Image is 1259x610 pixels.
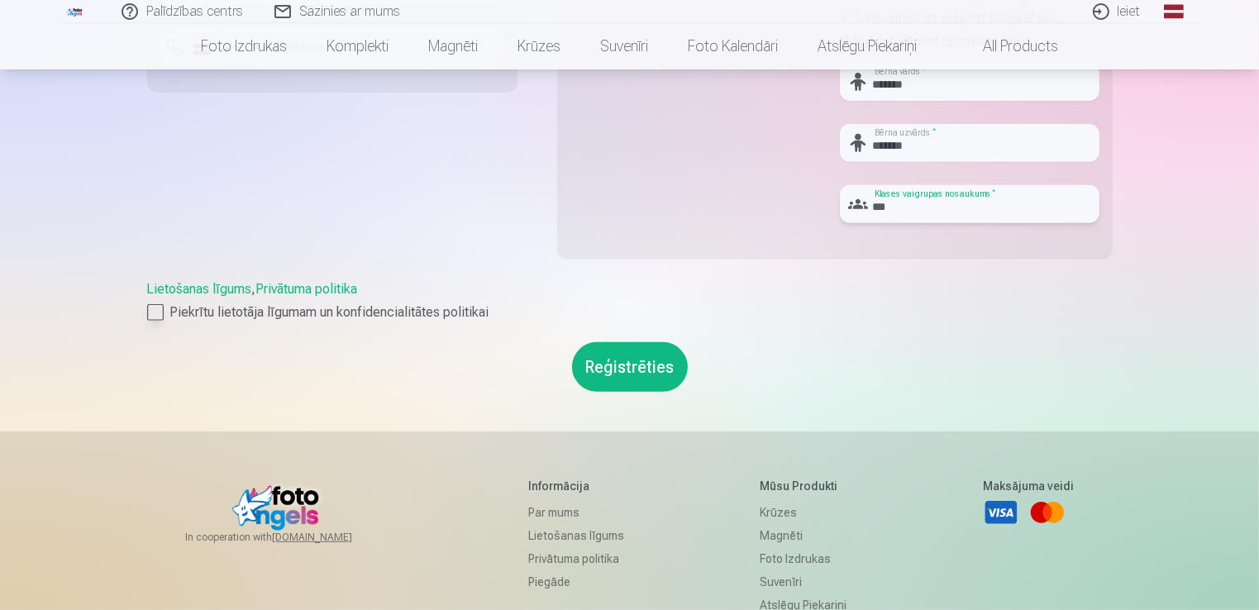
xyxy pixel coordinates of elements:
[760,501,846,524] a: Krūzes
[760,570,846,593] a: Suvenīri
[572,342,688,392] button: Reģistrēties
[147,281,252,297] a: Lietošanas līgums
[528,478,624,494] h5: Informācija
[937,23,1078,69] a: All products
[983,478,1074,494] h5: Maksājuma veidi
[798,23,937,69] a: Atslēgu piekariņi
[66,7,84,17] img: /fa1
[408,23,498,69] a: Magnēti
[760,547,846,570] a: Foto izdrukas
[147,303,1113,322] label: Piekrītu lietotāja līgumam un konfidencialitātes politikai
[528,570,624,593] a: Piegāde
[580,23,668,69] a: Suvenīri
[181,23,307,69] a: Foto izdrukas
[760,478,846,494] h5: Mūsu produkti
[528,501,624,524] a: Par mums
[668,23,798,69] a: Foto kalendāri
[983,494,1019,531] a: Visa
[185,531,392,544] span: In cooperation with
[498,23,580,69] a: Krūzes
[528,547,624,570] a: Privātuma politika
[307,23,408,69] a: Komplekti
[1029,494,1066,531] a: Mastercard
[147,279,1113,322] div: ,
[256,281,358,297] a: Privātuma politika
[760,524,846,547] a: Magnēti
[272,531,392,544] a: [DOMAIN_NAME]
[528,524,624,547] a: Lietošanas līgums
